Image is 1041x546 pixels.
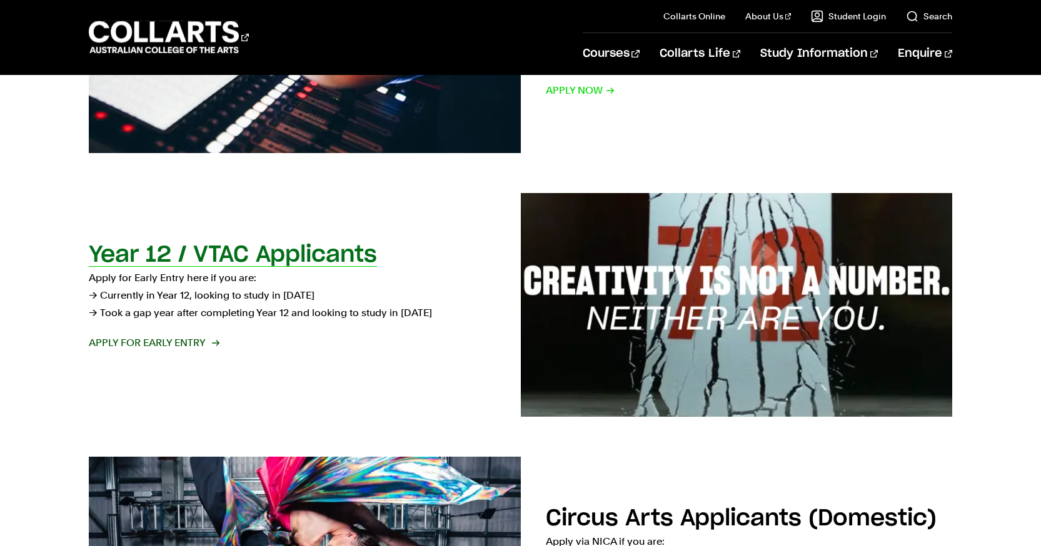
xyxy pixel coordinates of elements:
span: Apply now [546,82,615,99]
h2: Year 12 / VTAC Applicants [89,244,377,266]
a: Study Information [760,33,878,74]
h2: Circus Arts Applicants (Domestic) [546,507,937,530]
a: Search [906,10,952,22]
a: Courses [583,33,640,74]
a: Year 12 / VTAC Applicants Apply for Early Entry here if you are:→ Currently in Year 12, looking t... [89,193,953,417]
a: Collarts Online [663,10,725,22]
div: Go to homepage [89,19,249,55]
span: Apply for Early Entry [89,334,218,352]
a: Collarts Life [660,33,740,74]
p: Apply for Early Entry here if you are: → Currently in Year 12, looking to study in [DATE] → Took ... [89,269,496,322]
a: Enquire [898,33,952,74]
a: Student Login [811,10,886,22]
a: About Us [745,10,792,22]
